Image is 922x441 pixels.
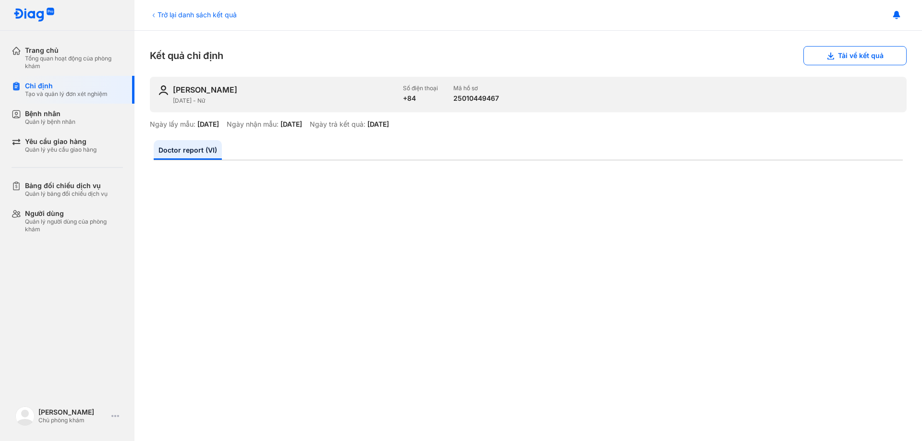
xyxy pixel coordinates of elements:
[25,118,75,126] div: Quản lý bệnh nhân
[25,218,123,233] div: Quản lý người dùng của phòng khám
[25,82,108,90] div: Chỉ định
[25,146,97,154] div: Quản lý yêu cầu giao hàng
[150,10,237,20] div: Trở lại danh sách kết quả
[403,84,438,92] div: Số điện thoại
[38,408,108,417] div: [PERSON_NAME]
[150,120,195,129] div: Ngày lấy mẫu:
[280,120,302,129] div: [DATE]
[25,181,108,190] div: Bảng đối chiếu dịch vụ
[15,406,35,426] img: logo
[367,120,389,129] div: [DATE]
[25,46,123,55] div: Trang chủ
[154,140,222,160] a: Doctor report (VI)
[150,46,907,65] div: Kết quả chỉ định
[25,90,108,98] div: Tạo và quản lý đơn xét nghiệm
[25,190,108,198] div: Quản lý bảng đối chiếu dịch vụ
[453,94,499,103] div: 25010449467
[25,55,123,70] div: Tổng quan hoạt động của phòng khám
[173,84,237,95] div: [PERSON_NAME]
[25,209,123,218] div: Người dùng
[25,109,75,118] div: Bệnh nhân
[13,8,55,23] img: logo
[310,120,365,129] div: Ngày trả kết quả:
[38,417,108,424] div: Chủ phòng khám
[173,97,395,105] div: [DATE] - Nữ
[227,120,279,129] div: Ngày nhận mẫu:
[25,137,97,146] div: Yêu cầu giao hàng
[403,94,438,103] div: +84
[453,84,499,92] div: Mã hồ sơ
[803,46,907,65] button: Tải về kết quả
[158,84,169,96] img: user-icon
[197,120,219,129] div: [DATE]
